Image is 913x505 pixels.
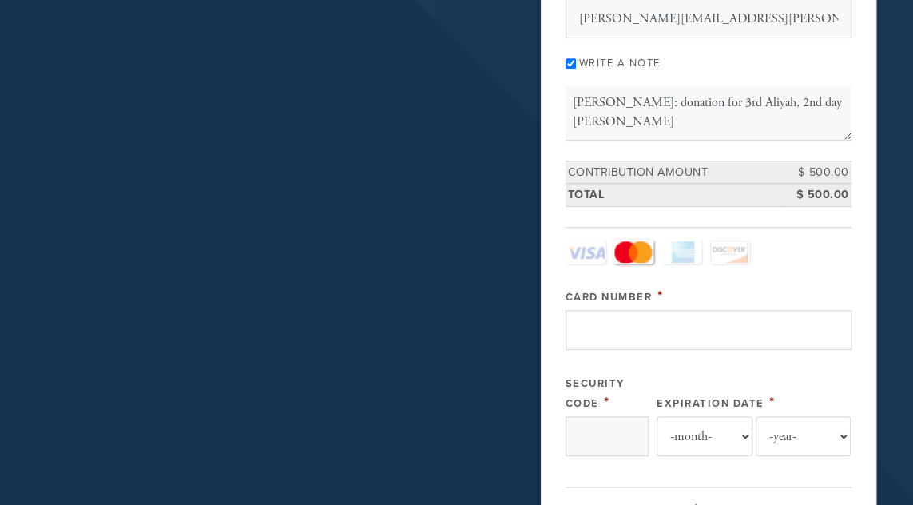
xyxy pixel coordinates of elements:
[604,393,610,411] span: This field is required.
[780,161,851,184] td: $ 500.00
[566,240,605,264] a: Visa
[780,184,851,207] td: $ 500.00
[566,161,780,184] td: Contribution Amount
[566,184,780,207] td: Total
[566,377,625,410] label: Security Code
[657,397,764,410] label: Expiration Date
[709,240,749,264] a: Discover
[661,240,701,264] a: Amex
[613,240,653,264] a: MasterCard
[769,393,776,411] span: This field is required.
[566,291,653,304] label: Card Number
[579,57,661,70] label: Write a note
[657,287,664,304] span: This field is required.
[756,416,851,456] select: Expiration Date year
[657,416,752,456] select: Expiration Date month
